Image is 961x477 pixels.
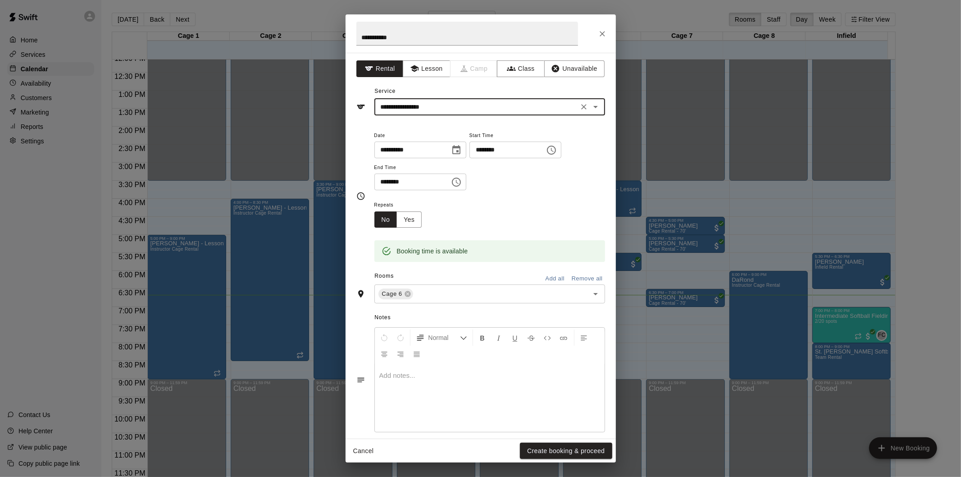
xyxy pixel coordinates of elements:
button: Close [594,26,610,42]
button: Format Strikethrough [524,330,539,346]
svg: Rooms [356,289,365,298]
button: Rental [356,60,404,77]
button: Justify Align [409,346,424,362]
button: Cancel [349,443,378,459]
span: Start Time [469,130,561,142]
svg: Timing [356,192,365,201]
button: Add all [541,272,569,286]
button: Formatting Options [412,330,471,346]
svg: Notes [356,376,365,385]
div: Cage 6 [378,289,413,299]
span: Date [374,130,466,142]
button: Left Align [576,330,592,346]
span: Camps can only be created in the Services page [451,60,498,77]
span: Normal [428,333,460,342]
button: Insert Link [556,330,571,346]
span: Cage 6 [378,289,406,298]
button: Yes [396,211,422,228]
button: Format Bold [475,330,490,346]
span: End Time [374,162,466,174]
button: Unavailable [544,60,605,77]
svg: Service [356,102,365,111]
button: Insert Code [540,330,555,346]
button: Redo [393,330,408,346]
button: Choose time, selected time is 6:45 PM [542,141,560,159]
button: Open [589,288,602,300]
button: Undo [377,330,392,346]
span: Repeats [374,199,429,211]
button: Clear [578,101,590,113]
button: Create booking & proceed [520,443,612,459]
div: outlined button group [374,211,422,228]
div: Booking time is available [397,243,468,259]
button: Lesson [403,60,450,77]
span: Rooms [374,273,394,279]
button: Class [497,60,544,77]
span: Service [374,88,396,94]
button: Center Align [377,346,392,362]
button: Remove all [569,272,605,286]
span: Notes [374,311,605,325]
button: Right Align [393,346,408,362]
button: Choose time, selected time is 7:45 PM [447,173,465,191]
button: Open [589,101,602,113]
button: Format Italics [491,330,506,346]
button: No [374,211,397,228]
button: Format Underline [507,330,523,346]
button: Choose date, selected date is Sep 18, 2025 [447,141,465,159]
